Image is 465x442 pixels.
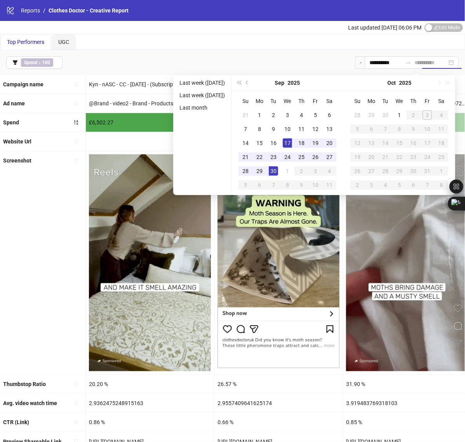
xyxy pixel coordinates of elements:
[420,150,434,164] td: 2025-10-24
[283,180,292,190] div: 8
[266,136,280,150] td: 2025-09-16
[420,108,434,122] td: 2025-10-03
[409,138,418,148] div: 16
[322,108,336,122] td: 2025-09-06
[311,166,320,176] div: 3
[325,152,334,162] div: 27
[311,152,320,162] div: 26
[406,178,420,192] td: 2025-11-06
[255,166,264,176] div: 29
[392,108,406,122] td: 2025-10-01
[86,94,214,113] div: @Brand - video2 - Brand - Products - PDP - CD5245812 - [DATE]
[86,75,214,94] div: Kyn - nASC - CC - [DATE] - (Subscription)
[434,164,448,178] td: 2025-11-01
[378,164,392,178] td: 2025-10-28
[367,138,376,148] div: 13
[406,108,420,122] td: 2025-10-02
[269,152,278,162] div: 23
[283,152,292,162] div: 24
[253,178,266,192] td: 2025-10-06
[434,108,448,122] td: 2025-10-04
[392,122,406,136] td: 2025-10-08
[241,166,250,176] div: 28
[364,94,378,108] th: Mo
[350,178,364,192] td: 2025-11-02
[266,122,280,136] td: 2025-09-09
[420,122,434,136] td: 2025-10-10
[367,180,376,190] div: 3
[239,122,253,136] td: 2025-09-07
[176,103,228,112] li: Last month
[420,136,434,150] td: 2025-10-17
[24,60,37,65] b: Spend
[364,108,378,122] td: 2025-09-29
[3,100,25,107] b: Ad name
[42,60,50,65] b: 100
[353,166,362,176] div: 26
[73,101,79,106] span: sort-ascending
[280,150,294,164] td: 2025-09-24
[214,394,343,412] div: 2.9557409641625174
[255,124,264,134] div: 8
[364,136,378,150] td: 2025-10-13
[420,94,434,108] th: Fr
[73,120,79,125] span: sort-descending
[218,154,340,368] img: Screenshot 120232442105750681
[378,108,392,122] td: 2025-09-30
[266,108,280,122] td: 2025-09-02
[239,178,253,192] td: 2025-10-05
[308,164,322,178] td: 2025-10-03
[6,56,63,69] button: Spend > 100
[434,122,448,136] td: 2025-10-11
[405,59,411,66] span: swap-right
[311,180,320,190] div: 10
[364,122,378,136] td: 2025-10-06
[269,110,278,120] div: 2
[364,150,378,164] td: 2025-10-20
[434,94,448,108] th: Sa
[350,164,364,178] td: 2025-10-26
[350,108,364,122] td: 2025-09-28
[73,400,79,406] span: sort-ascending
[348,24,421,31] span: Last updated [DATE] 06:06 PM
[294,122,308,136] td: 2025-09-11
[283,110,292,120] div: 3
[266,164,280,178] td: 2025-09-30
[325,166,334,176] div: 4
[253,122,266,136] td: 2025-09-08
[3,381,46,387] b: Thumbstop Ratio
[269,180,278,190] div: 7
[253,164,266,178] td: 2025-09-29
[367,166,376,176] div: 27
[241,152,250,162] div: 21
[423,152,432,162] div: 24
[308,122,322,136] td: 2025-09-12
[43,6,45,15] li: /
[308,136,322,150] td: 2025-09-19
[73,381,79,387] span: sort-ascending
[280,136,294,150] td: 2025-09-17
[409,166,418,176] div: 30
[86,113,214,132] div: £6,502.27
[275,75,285,91] button: Choose a month
[3,138,31,145] b: Website Url
[255,152,264,162] div: 22
[367,152,376,162] div: 20
[367,110,376,120] div: 29
[406,136,420,150] td: 2025-10-16
[280,94,294,108] th: We
[241,110,250,120] div: 31
[420,178,434,192] td: 2025-11-07
[266,178,280,192] td: 2025-10-07
[269,166,278,176] div: 30
[350,94,364,108] th: Su
[266,94,280,108] th: Tu
[381,110,390,120] div: 30
[19,6,42,15] a: Reports
[423,124,432,134] div: 10
[353,110,362,120] div: 28
[322,178,336,192] td: 2025-10-11
[239,108,253,122] td: 2025-08-31
[437,138,446,148] div: 18
[395,180,404,190] div: 5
